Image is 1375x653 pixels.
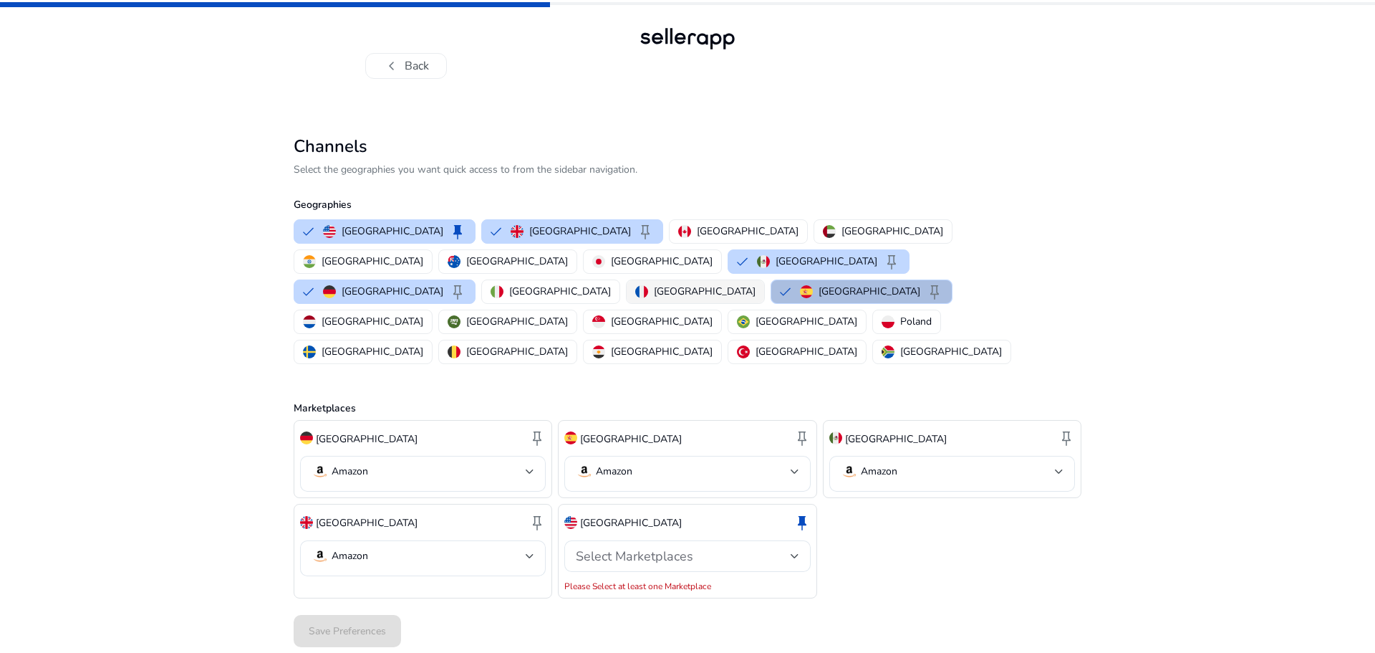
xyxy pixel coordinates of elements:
[580,432,682,447] p: [GEOGRAPHIC_DATA]
[697,224,799,239] p: [GEOGRAPHIC_DATA]
[511,225,524,238] img: uk.svg
[448,315,460,328] img: sa.svg
[737,315,750,328] img: br.svg
[294,197,1081,212] p: Geographies
[592,255,605,268] img: jp.svg
[841,224,943,239] p: [GEOGRAPHIC_DATA]
[509,284,611,299] p: [GEOGRAPHIC_DATA]
[611,344,713,359] p: [GEOGRAPHIC_DATA]
[841,463,858,480] img: amazon.svg
[303,315,316,328] img: nl.svg
[823,225,836,238] img: ae.svg
[529,514,546,531] span: keep
[365,53,447,79] button: chevron_leftBack
[383,57,400,75] span: chevron_left
[596,465,632,478] p: Amazon
[900,314,932,329] p: Poland
[861,465,897,478] p: Amazon
[793,514,811,531] span: keep
[757,255,770,268] img: mx.svg
[323,225,336,238] img: us.svg
[466,254,568,269] p: [GEOGRAPHIC_DATA]
[312,463,329,480] img: amazon.svg
[882,345,894,358] img: za.svg
[564,578,810,592] mat-error: Please Select at least one Marketplace
[332,465,368,478] p: Amazon
[576,463,593,480] img: amazon.svg
[564,516,577,529] img: us.svg
[882,315,894,328] img: pl.svg
[312,548,329,565] img: amazon.svg
[529,224,631,239] p: [GEOGRAPHIC_DATA]
[756,314,857,329] p: [GEOGRAPHIC_DATA]
[637,223,654,240] span: keep
[611,254,713,269] p: [GEOGRAPHIC_DATA]
[303,345,316,358] img: se.svg
[332,550,368,563] p: Amazon
[529,429,546,447] span: keep
[819,284,920,299] p: [GEOGRAPHIC_DATA]
[303,255,316,268] img: in.svg
[300,432,313,444] img: de.svg
[322,344,423,359] p: [GEOGRAPHIC_DATA]
[294,162,1081,177] p: Select the geographies you want quick access to from the sidebar navigation.
[926,283,943,300] span: keep
[448,255,460,268] img: au.svg
[800,285,813,298] img: es.svg
[466,344,568,359] p: [GEOGRAPHIC_DATA]
[580,515,682,530] p: [GEOGRAPHIC_DATA]
[448,345,460,358] img: be.svg
[883,253,900,270] span: keep
[323,285,336,298] img: de.svg
[611,314,713,329] p: [GEOGRAPHIC_DATA]
[756,344,857,359] p: [GEOGRAPHIC_DATA]
[316,515,418,530] p: [GEOGRAPHIC_DATA]
[322,254,423,269] p: [GEOGRAPHIC_DATA]
[635,285,648,298] img: fr.svg
[845,432,947,447] p: [GEOGRAPHIC_DATA]
[466,314,568,329] p: [GEOGRAPHIC_DATA]
[592,315,605,328] img: sg.svg
[294,136,1081,157] h2: Channels
[592,345,605,358] img: eg.svg
[793,429,811,447] span: keep
[322,314,423,329] p: [GEOGRAPHIC_DATA]
[737,345,750,358] img: tr.svg
[449,283,466,300] span: keep
[342,284,443,299] p: [GEOGRAPHIC_DATA]
[449,223,466,240] span: keep
[829,432,842,444] img: mx.svg
[564,432,577,444] img: es.svg
[491,285,503,298] img: it.svg
[576,548,693,565] span: Select Marketplaces
[300,516,313,529] img: uk.svg
[654,284,756,299] p: [GEOGRAPHIC_DATA]
[342,224,443,239] p: [GEOGRAPHIC_DATA]
[1058,429,1075,447] span: keep
[316,432,418,447] p: [GEOGRAPHIC_DATA]
[776,254,877,269] p: [GEOGRAPHIC_DATA]
[678,225,691,238] img: ca.svg
[294,401,1081,416] p: Marketplaces
[900,344,1002,359] p: [GEOGRAPHIC_DATA]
